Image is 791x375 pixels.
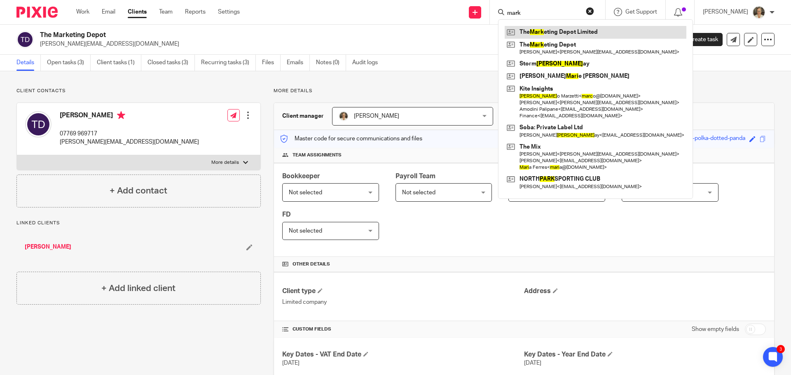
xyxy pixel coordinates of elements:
[692,325,739,333] label: Show empty fields
[16,55,41,71] a: Details
[352,55,384,71] a: Audit logs
[524,287,766,296] h4: Address
[185,8,206,16] a: Reports
[97,55,141,71] a: Client tasks (1)
[76,8,89,16] a: Work
[282,298,524,306] p: Limited company
[147,55,195,71] a: Closed tasks (3)
[60,138,199,146] p: [PERSON_NAME][EMAIL_ADDRESS][DOMAIN_NAME]
[777,345,785,353] div: 3
[402,190,435,196] span: Not selected
[60,130,199,138] p: 07769 969717
[752,6,765,19] img: Pete%20with%20glasses.jpg
[282,112,324,120] h3: Client manager
[159,8,173,16] a: Team
[354,113,399,119] span: [PERSON_NAME]
[16,7,58,18] img: Pixie
[117,111,125,119] i: Primary
[395,173,435,179] span: Payroll Team
[675,33,723,46] a: Create task
[211,159,239,166] p: More details
[293,261,330,268] span: Other details
[703,8,748,16] p: [PERSON_NAME]
[101,282,176,295] h4: + Add linked client
[625,9,657,15] span: Get Support
[274,88,775,94] p: More details
[586,7,594,15] button: Clear
[293,152,342,158] span: Team assignments
[16,31,34,48] img: svg%3E
[110,184,167,197] h4: + Add contact
[506,10,580,17] input: Search
[339,111,349,121] img: Pete%20with%20glasses.jpg
[25,243,71,251] a: [PERSON_NAME]
[102,8,115,16] a: Email
[282,211,291,218] span: FD
[60,111,199,121] h4: [PERSON_NAME]
[524,360,541,366] span: [DATE]
[524,350,766,359] h4: Key Dates - Year End Date
[316,55,346,71] a: Notes (0)
[25,111,51,137] img: svg%3E
[282,326,524,333] h4: CUSTOM FIELDS
[16,220,261,226] p: Linked clients
[287,55,310,71] a: Emails
[644,134,745,144] div: conservative-black-polka-dotted-panda
[280,135,422,143] p: Master code for secure communications and files
[282,173,320,179] span: Bookkeeper
[16,88,261,94] p: Client contacts
[282,350,524,359] h4: Key Dates - VAT End Date
[289,228,322,234] span: Not selected
[47,55,91,71] a: Open tasks (3)
[282,287,524,296] h4: Client type
[40,31,538,40] h2: The Marketing Depot
[262,55,281,71] a: Files
[282,360,300,366] span: [DATE]
[218,8,240,16] a: Settings
[40,40,662,48] p: [PERSON_NAME][EMAIL_ADDRESS][DOMAIN_NAME]
[201,55,256,71] a: Recurring tasks (3)
[289,190,322,196] span: Not selected
[128,8,147,16] a: Clients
